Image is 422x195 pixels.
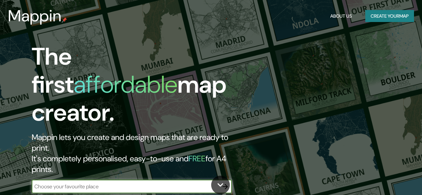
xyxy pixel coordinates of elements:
[74,69,177,100] h1: affordable
[32,132,243,175] h2: Mappin lets you create and design maps that are ready to print. It's completely personalised, eas...
[328,10,355,22] button: About Us
[32,43,243,132] h1: The first map creator.
[365,10,414,22] button: Create yourmap
[32,183,219,190] input: Choose your favourite place
[188,153,205,164] h5: FREE
[62,17,67,23] img: mappin-pin
[8,7,62,25] h3: Mappin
